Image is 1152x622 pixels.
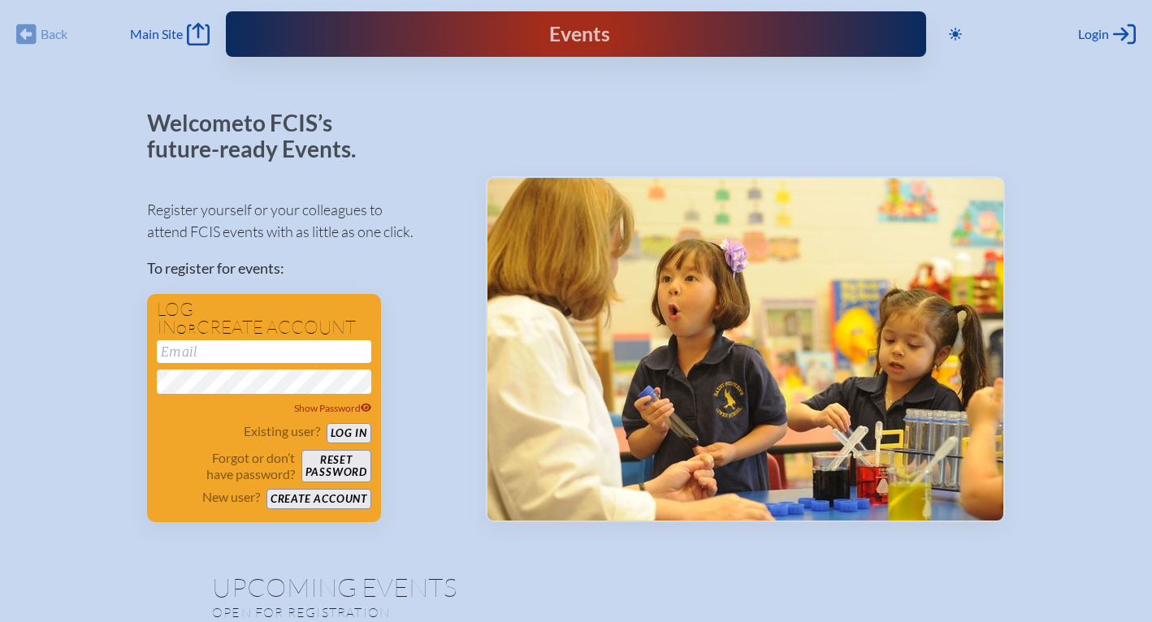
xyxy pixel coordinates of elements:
p: Open for registration [212,604,641,620]
p: To register for events: [147,257,460,279]
img: Events [487,178,1003,520]
span: Main Site [130,26,183,42]
h1: Log in create account [157,300,371,337]
div: FCIS Events — Future ready [427,24,725,45]
p: Forgot or don’t have password? [157,450,295,482]
button: Resetpassword [301,450,371,482]
p: Existing user? [244,423,320,439]
p: New user? [202,489,260,505]
span: Login [1078,26,1109,42]
span: Show Password [294,402,372,414]
p: Welcome to FCIS’s future-ready Events. [147,110,375,162]
h1: Upcoming Events [212,574,940,600]
a: Main Site [130,23,210,45]
span: or [176,321,197,337]
button: Create account [266,489,371,509]
p: Register yourself or your colleagues to attend FCIS events with as little as one click. [147,199,460,243]
input: Email [157,340,371,363]
button: Log in [327,423,371,443]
